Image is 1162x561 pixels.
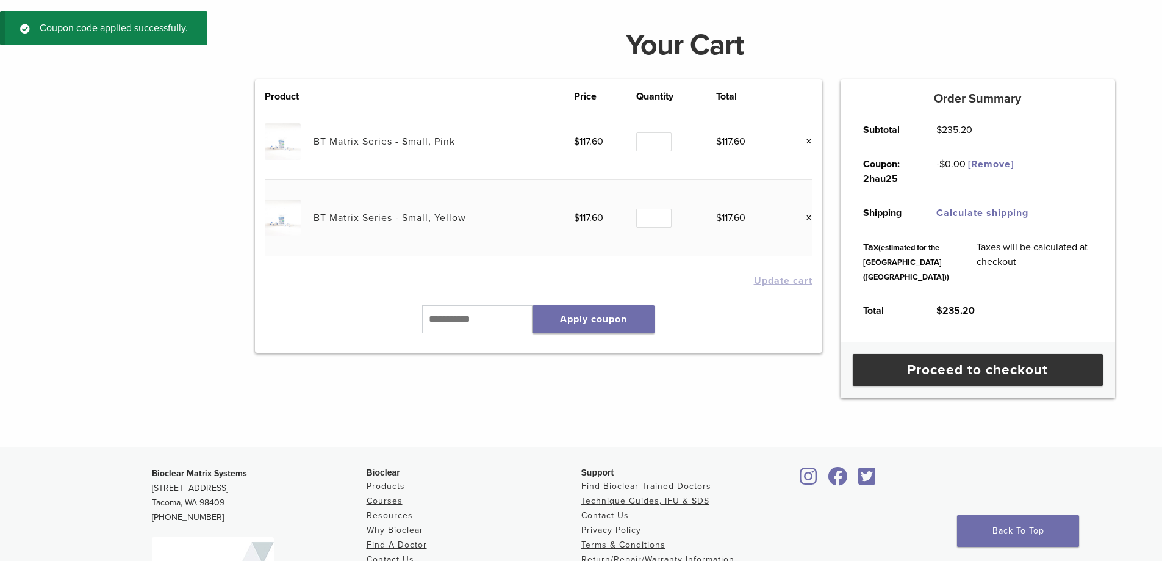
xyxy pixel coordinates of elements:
[716,212,722,224] span: $
[367,496,403,506] a: Courses
[850,113,923,147] th: Subtotal
[850,230,963,294] th: Tax
[581,525,641,535] a: Privacy Policy
[936,305,942,317] span: $
[754,276,812,286] button: Update cart
[968,158,1014,170] a: Remove 2hau25 coupon
[936,207,1028,219] a: Calculate shipping
[581,496,709,506] a: Technique Guides, IFU & SDS
[853,354,1103,386] a: Proceed to checkout
[314,212,466,224] a: BT Matrix Series - Small, Yellow
[533,305,655,333] button: Apply coupon
[939,158,945,170] span: $
[841,92,1115,106] h5: Order Summary
[855,474,880,487] a: Bioclear
[574,136,603,148] bdi: 117.60
[581,481,711,491] a: Find Bioclear Trained Doctors
[863,243,949,282] small: (estimated for the [GEOGRAPHIC_DATA] ([GEOGRAPHIC_DATA]))
[581,540,665,550] a: Terms & Conditions
[581,468,614,477] span: Support
[574,89,637,104] th: Price
[850,196,923,230] th: Shipping
[797,134,812,150] a: Remove this item
[636,89,715,104] th: Quantity
[152,466,367,525] p: [STREET_ADDRESS] Tacoma, WA 98409 [PHONE_NUMBER]
[716,136,745,148] bdi: 117.60
[367,525,423,535] a: Why Bioclear
[367,510,413,521] a: Resources
[574,136,579,148] span: $
[936,124,972,136] bdi: 235.20
[824,474,852,487] a: Bioclear
[716,89,779,104] th: Total
[716,212,745,224] bdi: 117.60
[850,147,923,196] th: Coupon: 2hau25
[581,510,629,521] a: Contact Us
[936,305,975,317] bdi: 235.20
[265,200,301,236] img: BT Matrix Series - Small, Yellow
[367,540,427,550] a: Find A Doctor
[939,158,966,170] span: 0.00
[850,294,923,328] th: Total
[716,136,722,148] span: $
[796,474,822,487] a: Bioclear
[265,123,301,159] img: BT Matrix Series - Small, Pink
[957,515,1079,547] a: Back To Top
[574,212,579,224] span: $
[367,481,405,491] a: Products
[367,468,400,477] span: Bioclear
[314,136,455,148] a: BT Matrix Series - Small, Pink
[923,147,1028,196] td: -
[936,124,942,136] span: $
[265,89,314,104] th: Product
[963,230,1106,294] td: Taxes will be calculated at checkout
[246,31,1124,60] h1: Your Cart
[574,212,603,224] bdi: 117.60
[152,468,247,479] strong: Bioclear Matrix Systems
[797,210,812,226] a: Remove this item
